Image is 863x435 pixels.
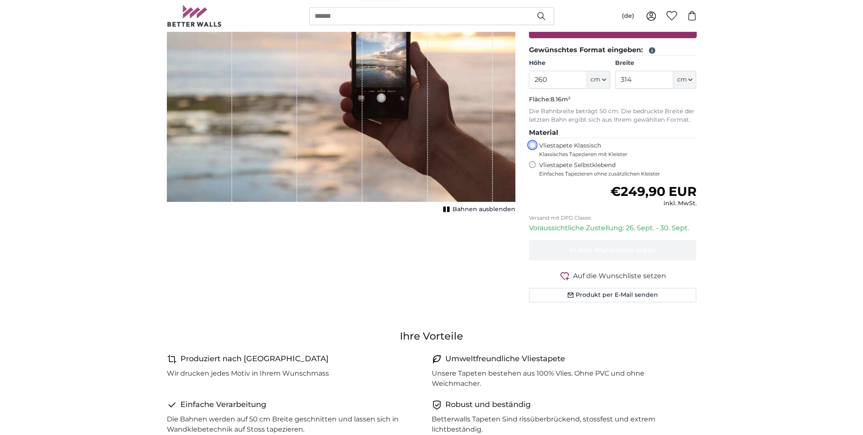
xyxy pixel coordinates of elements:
[615,8,641,24] button: (de)
[529,270,697,281] button: Auf die Wunschliste setzen
[529,240,697,260] button: In den Warenkorb legen
[453,205,515,214] span: Bahnen ausblenden
[529,223,697,233] p: Voraussichtliche Zustellung: 26. Sept. - 30. Sept.
[529,59,610,67] label: Höhe
[167,368,329,379] p: Wir drucken jedes Motiv in Ihrem Wunschmass
[539,151,689,158] span: Klassisches Tapezieren mit Kleister
[677,75,686,84] span: cm
[167,329,697,343] h3: Ihre Vorteile
[573,271,666,281] span: Auf die Wunschliste setzen
[445,399,531,411] h4: Robust und beständig
[529,45,697,56] legend: Gewünschtes Format eingeben:
[445,353,565,365] h4: Umweltfreundliche Vliestapete
[529,107,697,124] p: Die Bahnbreite beträgt 50 cm. Die bedruckte Breite der letzten Bahn ergibt sich aus Ihrem gewählt...
[551,95,571,103] span: 8.16m²
[610,199,696,208] div: inkl. MwSt.
[590,75,600,84] span: cm
[167,414,425,435] p: Die Bahnen werden auf 50 cm Breite geschnitten und lassen sich in Wandklebetechnik auf Stoss tape...
[432,414,690,435] p: Betterwalls Tapeten Sind rissüberbrückend, stossfest und extrem lichtbeständig.
[180,353,329,365] h4: Produziert nach [GEOGRAPHIC_DATA]
[673,71,696,89] button: cm
[539,161,697,177] label: Vliestapete Selbstklebend
[539,170,697,177] span: Einfaches Tapezieren ohne zusätzlichen Kleister
[432,368,690,389] p: Unsere Tapeten bestehen aus 100% Vlies. Ohne PVC und ohne Weichmacher.
[587,71,610,89] button: cm
[529,288,697,302] button: Produkt per E-Mail senden
[529,215,697,221] p: Versand mit DPD Classic
[610,184,696,199] span: €249,90 EUR
[441,204,515,215] button: Bahnen ausblenden
[615,59,696,67] label: Breite
[569,246,656,254] span: In den Warenkorb legen
[167,5,222,27] img: Betterwalls
[539,142,689,158] label: Vliestapete Klassisch
[529,95,697,104] p: Fläche:
[529,128,697,138] legend: Material
[180,399,266,411] h4: Einfache Verarbeitung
